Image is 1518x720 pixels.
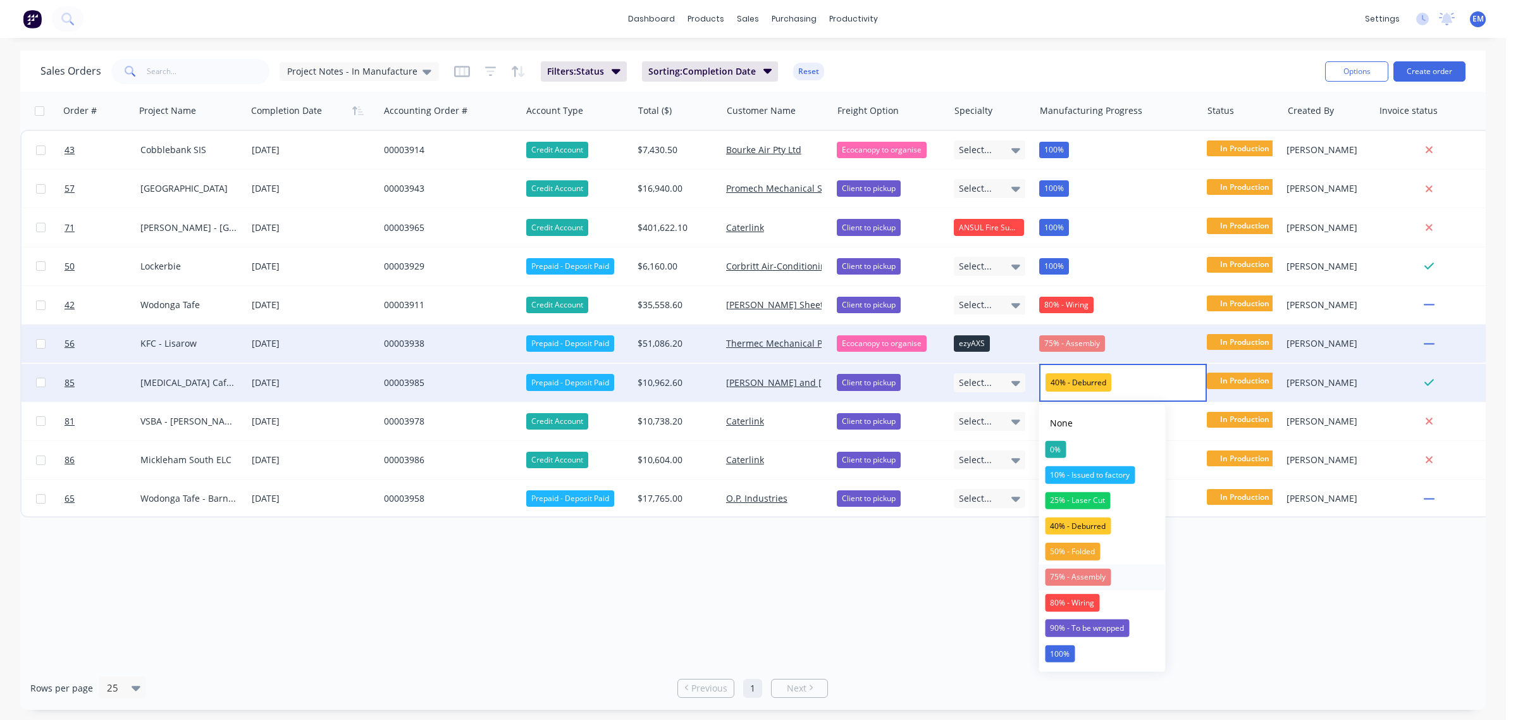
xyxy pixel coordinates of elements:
span: Select... [959,454,992,466]
span: In Production [1207,450,1283,466]
div: Prepaid - Deposit Paid [526,335,614,352]
span: Next [787,682,806,695]
div: Customer Name [727,104,796,117]
button: Filters:Status [541,61,627,82]
input: Search... [147,59,270,84]
a: Caterlink [726,415,764,427]
div: 10% - Issued to factory [1045,466,1135,484]
div: VSBA - [PERSON_NAME] [140,415,237,428]
div: Ecocanopy to organise [837,335,927,352]
span: In Production [1207,373,1283,388]
button: 80% - Wiring [1039,590,1166,615]
div: Wodonga Tafe [140,299,237,311]
div: Completion Date [251,104,322,117]
div: $6,160.00 [638,260,712,273]
button: Create order [1393,61,1466,82]
div: 00003986 [384,454,510,466]
span: 85 [65,376,75,389]
span: Select... [959,376,992,389]
div: [DATE] [252,142,374,158]
a: Corbritt Air-Conditioning Pty Ltd [726,260,862,272]
div: Mickleham South ELC [140,454,237,466]
a: Page 1 is your current page [743,679,762,698]
span: 57 [65,182,75,195]
div: [DATE] [252,336,374,352]
a: 86 [65,441,140,479]
img: Factory [23,9,42,28]
button: 25% - Laser Cut [1039,488,1166,513]
span: Project Notes - In Manufacture [287,65,417,78]
div: [GEOGRAPHIC_DATA] [140,182,237,195]
div: Client to pickup [837,258,901,275]
span: In Production [1207,295,1283,311]
div: 0% [1045,441,1066,459]
div: 80% - Wiring [1039,297,1094,313]
div: [PERSON_NAME] [1287,376,1364,389]
button: Reset [793,63,824,80]
div: [PERSON_NAME] [1287,492,1364,505]
div: 40% - Deburred [1045,518,1111,535]
div: $10,962.60 [638,376,712,389]
div: $10,604.00 [638,454,712,466]
div: [DATE] [252,452,374,468]
div: productivity [823,9,884,28]
span: 42 [65,299,75,311]
div: [PERSON_NAME] [1287,454,1364,466]
span: Select... [959,415,992,428]
span: 71 [65,221,75,234]
span: 65 [65,492,75,505]
div: Invoice status [1379,104,1438,117]
span: Select... [959,260,992,273]
div: products [681,9,731,28]
button: 90% - To be wrapped [1039,616,1166,641]
div: Accounting Order # [384,104,467,117]
span: In Production [1207,334,1283,350]
a: 50 [65,247,140,285]
div: Account Type [526,104,583,117]
a: dashboard [622,9,681,28]
div: Specialty [954,104,992,117]
button: 10% - Issued to factory [1039,462,1166,488]
div: Client to pickup [837,297,901,313]
div: Credit Account [526,180,588,197]
div: $401,622.10 [638,221,712,234]
div: Cobblebank SIS [140,144,237,156]
div: Credit Account [526,297,588,313]
a: 56 [65,325,140,363]
div: Client to pickup [837,452,901,468]
div: [MEDICAL_DATA] Cafe - Cowes [140,376,237,389]
div: [PERSON_NAME] [1287,144,1364,156]
div: 00003929 [384,260,510,273]
h1: Sales Orders [40,65,101,77]
span: Select... [959,299,992,311]
button: 50% - Folded [1039,539,1166,564]
span: 40% - Deburred [1046,373,1111,392]
button: None [1039,409,1166,437]
a: Caterlink [726,221,764,233]
span: Select... [959,492,992,505]
a: Thermec Mechanical Pty. Ltd. [726,337,851,349]
div: [PERSON_NAME] [1287,260,1364,273]
div: purchasing [765,9,823,28]
span: Previous [691,682,727,695]
ul: Pagination [672,679,833,698]
button: 0% [1039,437,1166,462]
a: 42 [65,286,140,324]
div: sales [731,9,765,28]
div: $16,940.00 [638,182,712,195]
span: 56 [65,337,75,350]
span: Filters: Status [547,65,604,78]
div: [DATE] [252,258,374,274]
div: ezyAXS [954,335,990,352]
div: $35,558.60 [638,299,712,311]
div: Ecocanopy to organise [837,142,927,158]
div: [PERSON_NAME] [1287,221,1364,234]
button: 100% [1039,641,1166,666]
div: 100% [1039,219,1069,235]
div: Prepaid - Deposit Paid [526,490,614,507]
div: 75% - Assembly [1045,568,1111,586]
span: EM [1472,13,1484,25]
div: Total ($) [638,104,672,117]
a: 71 [65,209,140,247]
div: 75% - Assembly [1039,335,1105,352]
